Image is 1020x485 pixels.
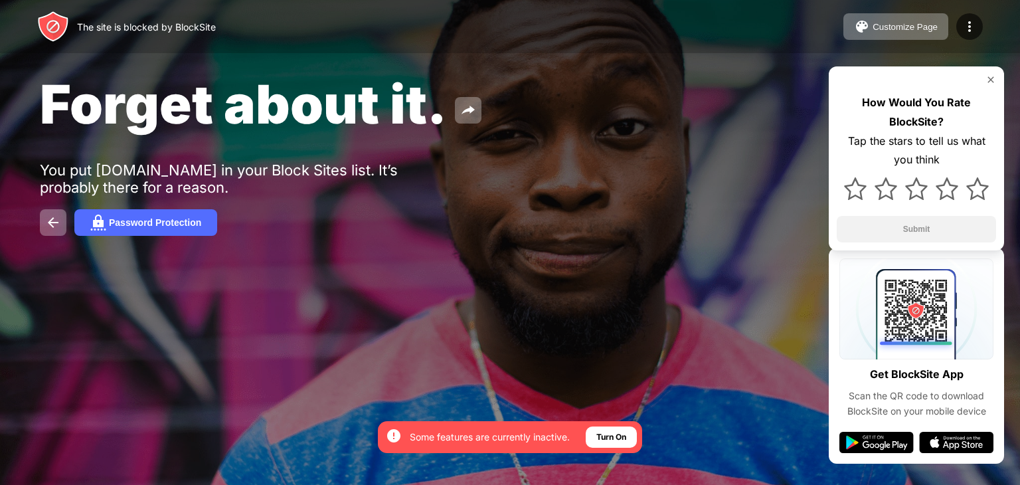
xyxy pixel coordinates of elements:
[839,432,914,453] img: google-play.svg
[837,132,996,170] div: Tap the stars to tell us what you think
[37,11,69,43] img: header-logo.svg
[843,13,948,40] button: Customize Page
[936,177,958,200] img: star.svg
[109,217,201,228] div: Password Protection
[962,19,977,35] img: menu-icon.svg
[854,19,870,35] img: pallet.svg
[919,432,993,453] img: app-store.svg
[40,72,447,136] span: Forget about it.
[77,21,216,33] div: The site is blocked by BlockSite
[873,22,938,32] div: Customize Page
[90,215,106,231] img: password.svg
[837,93,996,132] div: How Would You Rate BlockSite?
[410,431,570,444] div: Some features are currently inactive.
[844,177,867,200] img: star.svg
[596,431,626,444] div: Turn On
[839,258,993,359] img: qrcode.svg
[74,209,217,236] button: Password Protection
[837,216,996,242] button: Submit
[905,177,928,200] img: star.svg
[386,428,402,444] img: error-circle-white.svg
[966,177,989,200] img: star.svg
[45,215,61,231] img: back.svg
[460,102,476,118] img: share.svg
[839,389,993,419] div: Scan the QR code to download BlockSite on your mobile device
[40,161,450,196] div: You put [DOMAIN_NAME] in your Block Sites list. It’s probably there for a reason.
[870,365,964,384] div: Get BlockSite App
[875,177,897,200] img: star.svg
[985,74,996,85] img: rate-us-close.svg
